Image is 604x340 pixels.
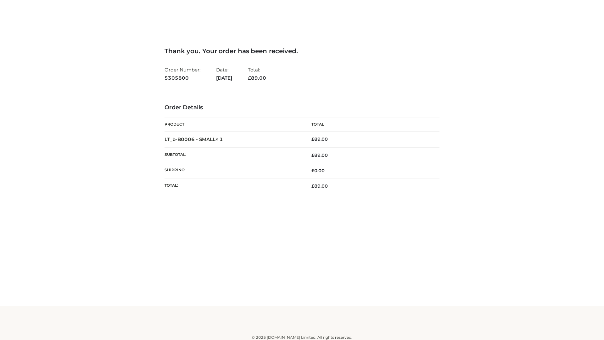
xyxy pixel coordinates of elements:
[311,152,328,158] span: 89.00
[311,152,314,158] span: £
[165,147,302,163] th: Subtotal:
[311,136,328,142] bdi: 89.00
[248,75,266,81] span: 89.00
[311,183,328,189] span: 89.00
[165,178,302,194] th: Total:
[216,74,232,82] strong: [DATE]
[248,75,251,81] span: £
[165,163,302,178] th: Shipping:
[165,64,200,83] li: Order Number:
[216,64,232,83] li: Date:
[165,104,439,111] h3: Order Details
[165,136,223,142] strong: LT_b-B0006 - SMALL
[311,168,314,173] span: £
[215,136,223,142] strong: × 1
[311,183,314,189] span: £
[311,136,314,142] span: £
[311,168,325,173] bdi: 0.00
[248,64,266,83] li: Total:
[165,74,200,82] strong: 5305800
[302,117,439,132] th: Total
[165,117,302,132] th: Product
[165,47,439,55] h3: Thank you. Your order has been received.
